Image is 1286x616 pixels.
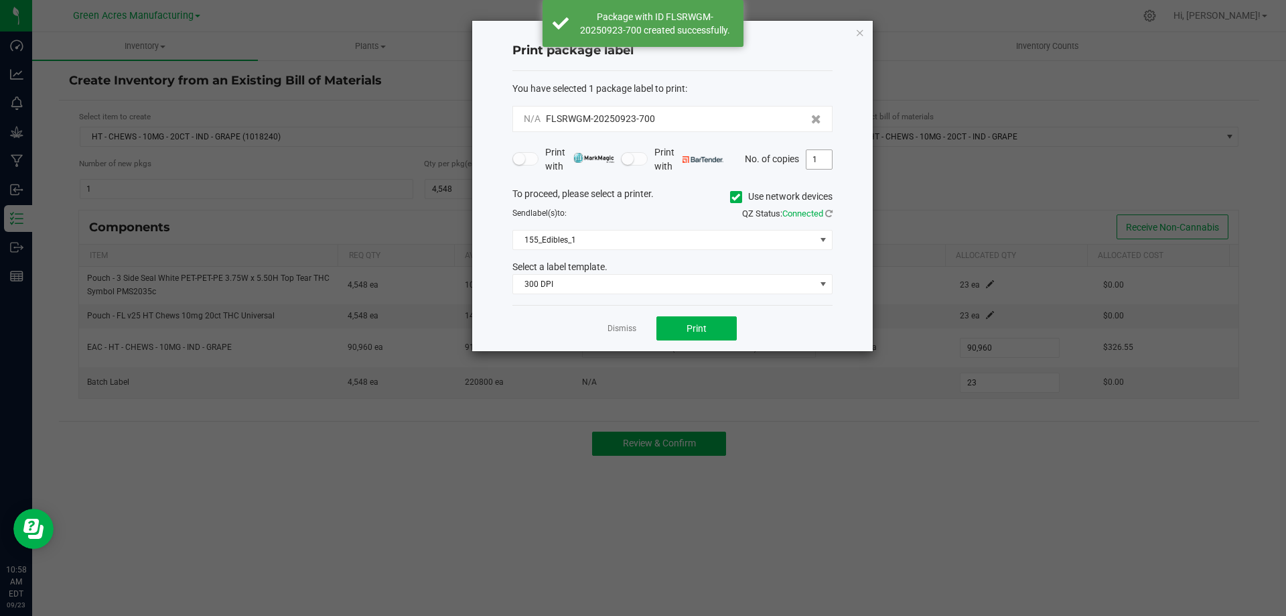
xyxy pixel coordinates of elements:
[608,323,636,334] a: Dismiss
[545,145,614,174] span: Print with
[524,113,541,124] span: N/A
[683,156,723,163] img: bartender.png
[573,153,614,163] img: mark_magic_cybra.png
[687,323,707,334] span: Print
[546,113,655,124] span: FLSRWGM-20250923-700
[654,145,723,174] span: Print with
[782,208,823,219] span: Connected
[512,82,833,96] div: :
[13,509,54,549] iframe: Resource center
[512,83,685,94] span: You have selected 1 package label to print
[730,190,833,204] label: Use network devices
[502,187,843,207] div: To proceed, please select a printer.
[530,208,557,218] span: label(s)
[502,260,843,274] div: Select a label template.
[512,208,567,218] span: Send to:
[513,231,815,249] span: 155_Edibles_1
[512,42,833,60] h4: Print package label
[576,10,733,37] div: Package with ID FLSRWGM-20250923-700 created successfully.
[656,316,737,341] button: Print
[745,153,799,164] span: No. of copies
[513,275,815,294] span: 300 DPI
[742,208,833,219] span: QZ Status:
